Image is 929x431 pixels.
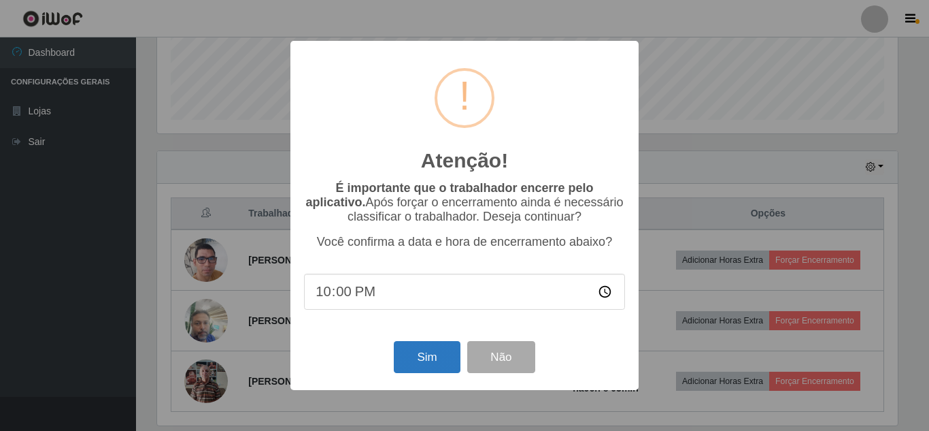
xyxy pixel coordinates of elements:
[467,341,535,373] button: Não
[304,235,625,249] p: Você confirma a data e hora de encerramento abaixo?
[421,148,508,173] h2: Atenção!
[394,341,460,373] button: Sim
[305,181,593,209] b: É importante que o trabalhador encerre pelo aplicativo.
[304,181,625,224] p: Após forçar o encerramento ainda é necessário classificar o trabalhador. Deseja continuar?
